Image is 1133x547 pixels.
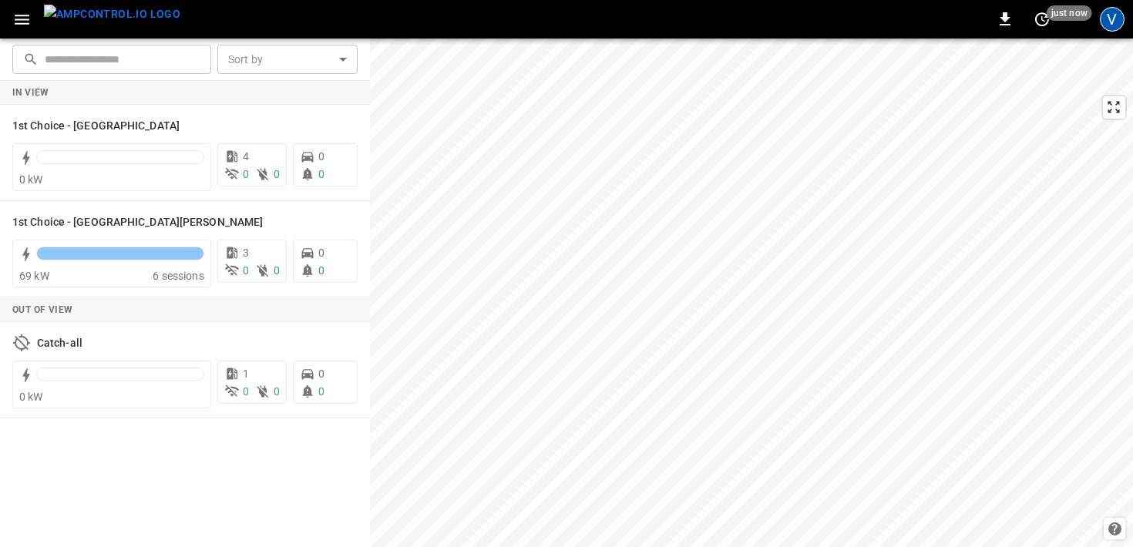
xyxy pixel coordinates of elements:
[243,264,249,277] span: 0
[318,264,324,277] span: 0
[370,39,1133,547] canvas: Map
[19,173,43,186] span: 0 kW
[318,385,324,398] span: 0
[243,247,249,259] span: 3
[44,5,180,24] img: ampcontrol.io logo
[243,385,249,398] span: 0
[243,150,249,163] span: 4
[318,247,324,259] span: 0
[318,150,324,163] span: 0
[1100,7,1125,32] div: profile-icon
[153,270,204,282] span: 6 sessions
[12,304,72,315] strong: Out of View
[274,264,280,277] span: 0
[1030,7,1054,32] button: set refresh interval
[19,391,43,403] span: 0 kW
[1047,5,1092,21] span: just now
[243,168,249,180] span: 0
[12,87,49,98] strong: In View
[318,168,324,180] span: 0
[318,367,324,380] span: 0
[12,118,180,135] h6: 1st Choice - Riverside
[37,335,82,352] h6: Catch-all
[12,214,263,231] h6: 1st Choice - San Fernando
[274,385,280,398] span: 0
[19,270,49,282] span: 69 kW
[274,168,280,180] span: 0
[243,367,249,380] span: 1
